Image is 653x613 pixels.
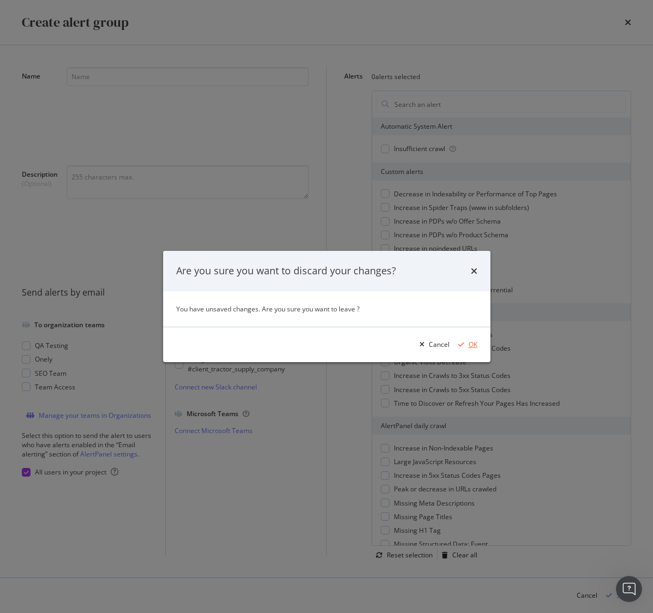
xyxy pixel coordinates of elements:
button: Cancel [415,336,450,353]
button: OK [454,336,477,353]
div: Are you sure you want to discard your changes? [176,264,396,278]
iframe: Intercom live chat [616,576,642,602]
div: You have unsaved changes. Are you sure you want to leave ? [176,304,477,314]
div: times [471,264,477,278]
div: OK [469,340,477,349]
div: modal [163,251,490,362]
div: Cancel [429,340,450,349]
